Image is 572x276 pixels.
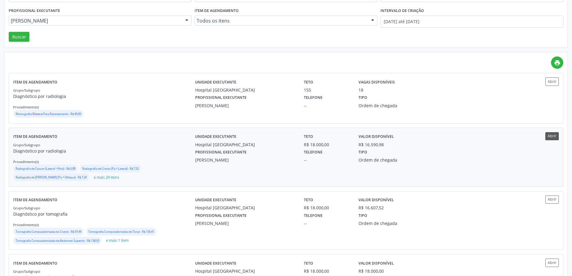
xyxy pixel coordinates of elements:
button: e mais 29 itens [91,173,122,181]
label: Profissional executante [195,148,247,157]
label: Item de agendamento [195,6,239,16]
small: Procedimento(s) [13,159,39,164]
button: Abrir [545,132,559,140]
label: Profissional executante [195,211,247,220]
label: Telefone [304,148,322,157]
div: Hospital [GEOGRAPHIC_DATA] [195,87,296,93]
p: Diagnóstico por radiologia [13,148,195,154]
button: Abrir [545,259,559,267]
button: Abrir [545,196,559,204]
div: [PERSON_NAME] [195,157,296,163]
button: Buscar [9,32,29,42]
small: Tomografia Computadorizada de Abdomen Superior - R$ 138,63 [16,239,99,243]
div: R$ 18.000,00 [304,141,350,148]
div: R$ 16.590,98 [359,141,384,148]
label: Vagas disponíveis [359,77,395,87]
small: Procedimento(s) [13,223,39,227]
small: Tomografia Computadorizada do Cranio - R$ 97,44 [16,230,81,234]
span: Todos os itens [197,18,365,24]
small: Mamografia Bilateral Para Rastreamento - R$ 45,00 [16,112,81,116]
div: Hospital [GEOGRAPHIC_DATA] [195,268,296,274]
button: e mais 1 item [104,237,131,245]
small: Radiografia de Cavum (Lateral + Hirtz) - R$ 6,88 [16,167,75,171]
label: Item de agendamento [13,77,57,87]
label: Item de agendamento [13,259,57,268]
small: Radiografia de Cranio (Pa + Lateral) - R$ 7,52 [82,167,139,171]
label: Unidade executante [195,77,236,87]
label: Teto [304,259,313,268]
input: Selecione um intervalo [380,16,563,28]
small: Grupo/Subgrupo [13,269,40,274]
label: Intervalo de criação [380,6,424,16]
label: Valor disponível [359,132,394,141]
div: Ordem de chegada [359,102,432,109]
small: Grupo/Subgrupo [13,88,40,93]
label: Profissional executante [9,6,60,16]
label: Tipo [359,93,367,102]
div: R$ 18.000,00 [304,268,350,274]
label: Teto [304,77,313,87]
i: print [554,59,561,66]
label: Valor disponível [359,259,394,268]
label: Unidade executante [195,259,236,268]
small: Grupo/Subgrupo [13,206,40,210]
div: -- [304,157,350,163]
small: Procedimento(s) [13,105,39,109]
p: Diagnóstico por tomografia [13,211,195,217]
label: Telefone [304,93,322,102]
p: Diagnóstico por radiologia [13,93,195,99]
a: print [551,56,563,69]
div: [PERSON_NAME] [195,102,296,109]
div: 18 [359,87,363,93]
div: -- [304,220,350,226]
div: Ordem de chegada [359,157,432,163]
div: Hospital [GEOGRAPHIC_DATA] [195,205,296,211]
button: Abrir [545,77,559,86]
label: Item de agendamento [13,196,57,205]
div: [PERSON_NAME] [195,220,296,226]
div: Ordem de chegada [359,220,432,226]
div: 155 [304,87,350,93]
div: Hospital [GEOGRAPHIC_DATA] [195,141,296,148]
label: Teto [304,132,313,141]
label: Profissional executante [195,93,247,102]
label: Teto [304,196,313,205]
div: R$ 16.607,52 [359,205,384,211]
label: Telefone [304,211,322,220]
small: Grupo/Subgrupo [13,143,40,147]
label: Item de agendamento [13,132,57,141]
div: -- [304,102,350,109]
label: Unidade executante [195,196,236,205]
label: Unidade executante [195,132,236,141]
label: Valor disponível [359,196,394,205]
div: R$ 18.000,00 [304,205,350,211]
span: [PERSON_NAME] [11,18,179,24]
div: R$ 18.000,00 [359,268,384,274]
label: Tipo [359,148,367,157]
small: Tomografia Computadorizada de Torax - R$ 136,41 [88,230,154,234]
label: Tipo [359,211,367,220]
small: Radiografia de [PERSON_NAME] (Pa + Obliqua) - R$ 7,20 [16,175,87,179]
